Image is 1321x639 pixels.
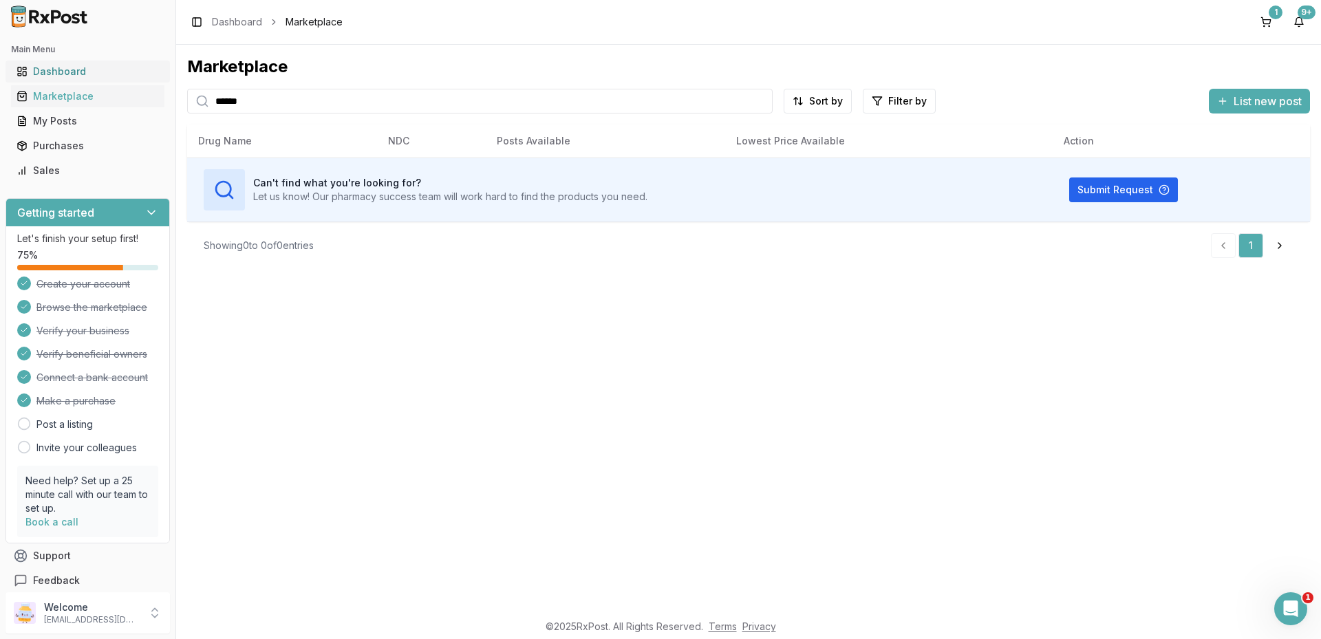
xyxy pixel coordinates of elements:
[17,232,158,246] p: Let's finish your setup first!
[6,568,170,593] button: Feedback
[17,139,159,153] div: Purchases
[6,160,170,182] button: Sales
[1053,124,1310,158] th: Action
[6,110,170,132] button: My Posts
[187,124,377,158] th: Drug Name
[1274,592,1307,625] iframe: Intercom live chat
[1069,177,1178,202] button: Submit Request
[6,85,170,107] button: Marketplace
[36,371,148,385] span: Connect a bank account
[11,133,164,158] a: Purchases
[725,124,1053,158] th: Lowest Price Available
[17,248,38,262] span: 75 %
[1209,89,1310,113] button: List new post
[1266,233,1293,258] a: Go to next page
[1209,96,1310,109] a: List new post
[6,135,170,157] button: Purchases
[377,124,486,158] th: NDC
[1288,11,1310,33] button: 9+
[36,301,147,314] span: Browse the marketplace
[11,109,164,133] a: My Posts
[1269,6,1282,19] div: 1
[1298,6,1315,19] div: 9+
[212,15,343,29] nav: breadcrumb
[36,394,116,408] span: Make a purchase
[1234,93,1302,109] span: List new post
[17,164,159,177] div: Sales
[36,441,137,455] a: Invite your colleagues
[286,15,343,29] span: Marketplace
[863,89,936,113] button: Filter by
[204,239,314,252] div: Showing 0 to 0 of 0 entries
[486,124,725,158] th: Posts Available
[25,474,150,515] p: Need help? Set up a 25 minute call with our team to set up.
[11,44,164,55] h2: Main Menu
[6,61,170,83] button: Dashboard
[25,516,78,528] a: Book a call
[11,158,164,183] a: Sales
[709,620,737,632] a: Terms
[14,602,36,624] img: User avatar
[253,176,647,190] h3: Can't find what you're looking for?
[1255,11,1277,33] button: 1
[187,56,1310,78] div: Marketplace
[44,600,140,614] p: Welcome
[6,543,170,568] button: Support
[253,190,647,204] p: Let us know! Our pharmacy success team will work hard to find the products you need.
[11,84,164,109] a: Marketplace
[36,347,147,361] span: Verify beneficial owners
[6,6,94,28] img: RxPost Logo
[784,89,852,113] button: Sort by
[17,204,94,221] h3: Getting started
[44,614,140,625] p: [EMAIL_ADDRESS][DOMAIN_NAME]
[36,418,93,431] a: Post a listing
[888,94,927,108] span: Filter by
[1238,233,1263,258] a: 1
[1211,233,1293,258] nav: pagination
[17,89,159,103] div: Marketplace
[17,65,159,78] div: Dashboard
[1302,592,1313,603] span: 1
[742,620,776,632] a: Privacy
[36,324,129,338] span: Verify your business
[17,114,159,128] div: My Posts
[212,15,262,29] a: Dashboard
[36,277,130,291] span: Create your account
[11,59,164,84] a: Dashboard
[809,94,843,108] span: Sort by
[33,574,80,587] span: Feedback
